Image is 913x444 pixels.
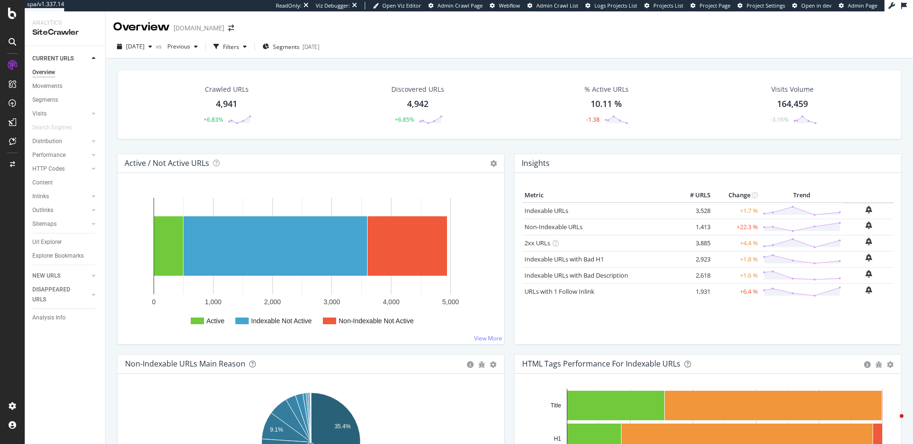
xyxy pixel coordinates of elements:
[383,298,399,306] text: 4,000
[881,412,903,434] iframe: Intercom live chat
[490,2,520,10] a: Webflow
[490,361,496,368] div: gear
[32,54,74,64] div: CURRENT URLS
[32,313,98,323] a: Analysis Info
[524,287,594,296] a: URLs with 1 Follow Inlink
[32,19,97,27] div: Analytics
[32,150,66,160] div: Performance
[32,68,55,77] div: Overview
[524,222,583,231] a: Non-Indexable URLs
[32,205,53,215] div: Outlinks
[32,109,89,119] a: Visits
[32,54,89,64] a: CURRENT URLS
[32,251,98,261] a: Explorer Bookmarks
[792,2,832,10] a: Open in dev
[206,317,224,325] text: Active
[204,116,223,124] div: +6.83%
[747,2,785,9] span: Project Settings
[865,270,872,278] div: bell-plus
[738,2,785,10] a: Project Settings
[270,426,283,433] text: 9.1%
[437,2,483,9] span: Admin Crawl Page
[164,39,202,54] button: Previous
[586,116,600,124] div: -1.38
[334,423,350,430] text: 35.4%
[32,285,89,305] a: DISAPPEARED URLS
[675,283,713,299] td: 1,931
[125,188,496,337] svg: A chart.
[205,298,222,306] text: 1,000
[32,81,62,91] div: Movements
[865,286,872,294] div: bell-plus
[848,2,877,9] span: Admin Page
[339,317,414,325] text: Non-Indexable Not Active
[32,27,97,38] div: SiteCrawler
[407,98,428,110] div: 4,942
[713,251,760,267] td: +1.8 %
[554,435,562,442] text: H1
[524,271,628,280] a: Indexable URLs with Bad Description
[32,136,89,146] a: Distribution
[591,98,622,110] div: 10.11 %
[164,42,190,50] span: Previous
[770,116,788,124] div: -3.16%
[478,361,485,368] div: bug
[395,116,414,124] div: +6.85%
[32,219,57,229] div: Sitemaps
[675,219,713,235] td: 1,413
[675,235,713,251] td: 3,885
[32,68,98,77] a: Overview
[551,402,562,409] text: Title
[32,285,80,305] div: DISAPPEARED URLS
[156,42,164,50] span: vs
[524,239,550,247] a: 2xx URLs
[584,85,629,94] div: % Active URLs
[760,188,844,203] th: Trend
[522,359,680,368] div: HTML Tags Performance for Indexable URLs
[522,157,550,170] h4: Insights
[251,317,312,325] text: Indexable Not Active
[467,361,474,368] div: circle-info
[839,2,877,10] a: Admin Page
[499,2,520,9] span: Webflow
[699,2,730,9] span: Project Page
[32,192,89,202] a: Inlinks
[125,157,209,170] h4: Active / Not Active URLs
[32,205,89,215] a: Outlinks
[113,19,170,35] div: Overview
[276,2,301,10] div: ReadOnly:
[474,334,502,342] a: View More
[126,42,145,50] span: 2025 Sep. 7th
[32,95,98,105] a: Segments
[594,2,637,9] span: Logs Projects List
[713,188,760,203] th: Change
[675,251,713,267] td: 2,923
[490,160,497,167] i: Options
[887,361,894,368] div: gear
[259,39,323,54] button: Segments[DATE]
[865,222,872,229] div: bell-plus
[223,43,239,51] div: Filters
[205,85,249,94] div: Crawled URLs
[428,2,483,10] a: Admin Crawl Page
[391,85,444,94] div: Discovered URLs
[125,359,245,368] div: Non-Indexable URLs Main Reason
[323,298,340,306] text: 3,000
[210,39,251,54] button: Filters
[32,237,98,247] a: Url Explorer
[32,271,89,281] a: NEW URLS
[32,237,62,247] div: Url Explorer
[690,2,730,10] a: Project Page
[228,25,234,31] div: arrow-right-arrow-left
[32,150,89,160] a: Performance
[32,123,72,133] div: Search Engines
[864,361,871,368] div: circle-info
[777,98,808,110] div: 164,459
[524,206,568,215] a: Indexable URLs
[382,2,421,9] span: Open Viz Editor
[32,164,65,174] div: HTTP Codes
[536,2,578,9] span: Admin Crawl List
[113,39,156,54] button: [DATE]
[675,188,713,203] th: # URLS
